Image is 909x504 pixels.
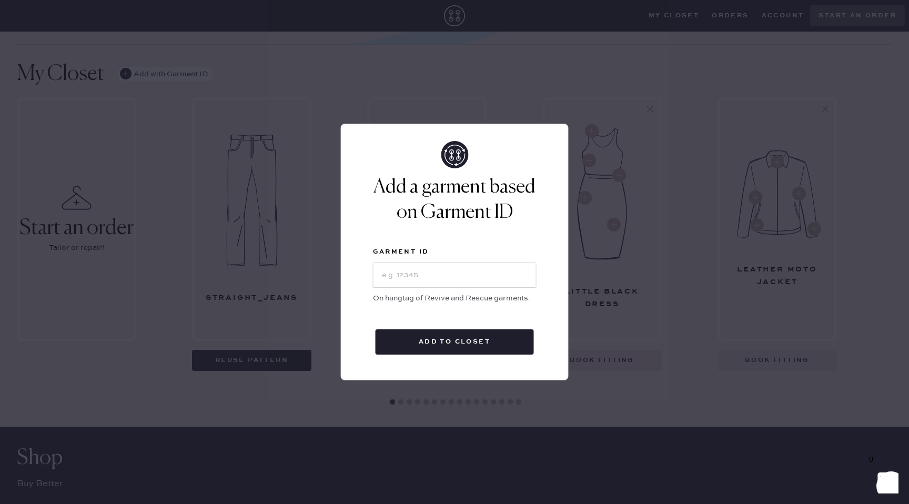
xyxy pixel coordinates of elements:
[376,329,534,355] button: Add to closet
[859,457,904,502] iframe: Front Chat
[373,175,537,225] h2: Add a garment based on Garment ID
[373,263,537,288] input: e.g. 12345
[373,292,537,320] div: On hangtag of Revive and Rescue garments.
[373,246,537,258] label: Garment ID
